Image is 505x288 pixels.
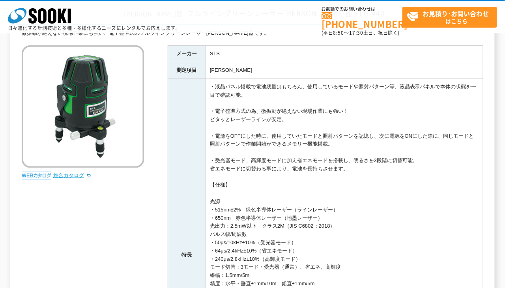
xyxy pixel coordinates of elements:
[206,62,483,79] td: [PERSON_NAME]
[407,7,497,27] span: はこちら
[22,172,51,180] img: webカタログ
[53,172,92,178] a: 総合カタログ
[349,29,363,36] span: 17:30
[423,9,489,18] strong: お見積り･お問い合わせ
[8,26,181,30] p: 日々進化する計測技術と多種・多様化するニーズにレンタルでお応えします。
[206,46,483,62] td: STS
[22,45,144,168] img: フルライングリーンレーザー墨出器 ELG-440
[322,12,402,28] a: [PHONE_NUMBER]
[333,29,344,36] span: 8:50
[168,46,206,62] th: メーカー
[322,29,400,36] span: (平日 ～ 土日、祝日除く)
[322,7,402,11] span: お電話でのお問い合わせは
[402,7,497,28] a: お見積り･お問い合わせはこちら
[168,62,206,79] th: 測定項目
